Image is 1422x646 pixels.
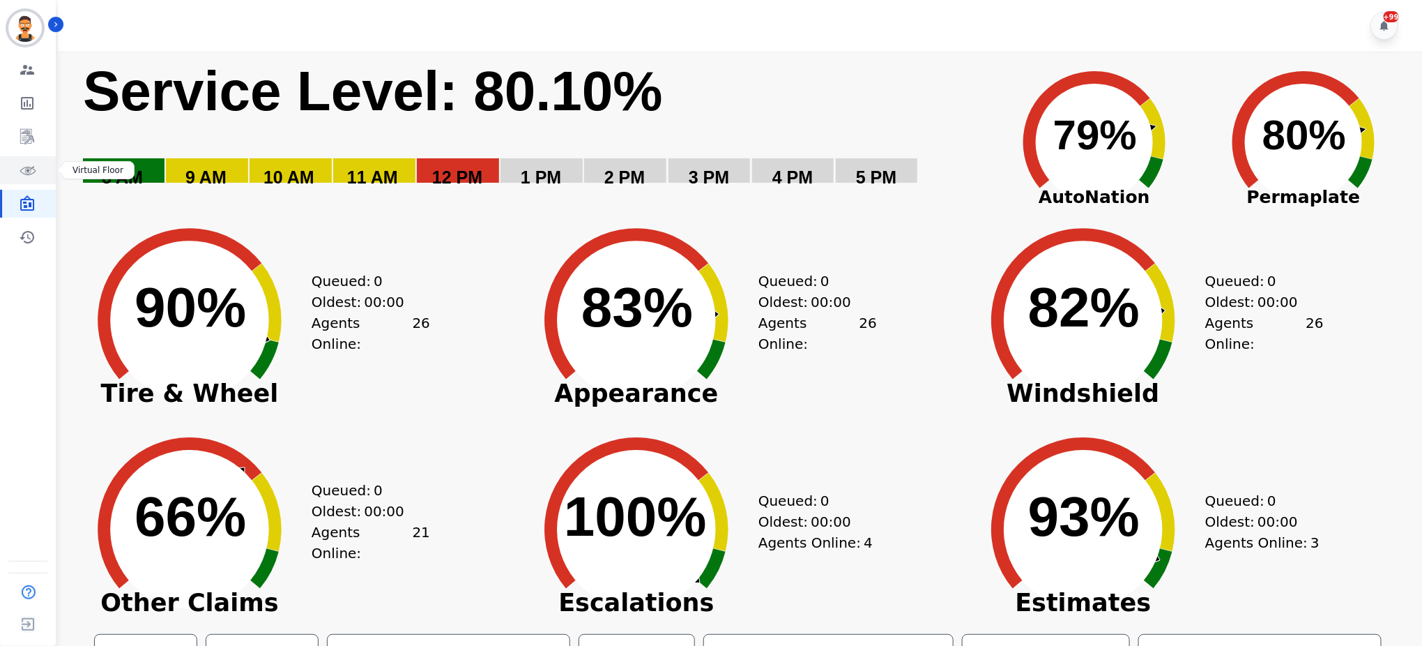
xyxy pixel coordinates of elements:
[1028,276,1140,338] text: 82%
[1028,486,1140,548] text: 93%
[8,11,42,45] img: Bordered avatar
[263,167,314,187] text: 10 AM
[82,57,987,207] svg: Service Level: 0%
[185,167,227,187] text: 9 AM
[413,313,430,354] span: 26
[758,271,863,292] div: Queued:
[374,480,383,501] span: 0
[564,486,707,548] text: 100%
[758,511,863,532] div: Oldest:
[990,184,1199,211] span: AutoNation
[312,271,416,292] div: Queued:
[364,292,404,313] span: 00:00
[135,276,246,338] text: 90%
[811,292,851,313] span: 00:00
[772,167,813,187] text: 4 PM
[413,522,430,564] span: 21
[1262,112,1346,158] text: 80%
[432,167,482,187] text: 12 PM
[312,480,416,501] div: Queued:
[1199,184,1408,211] span: Permaplate
[364,501,404,522] span: 00:00
[758,292,863,313] div: Oldest:
[1310,532,1320,553] span: 3
[820,490,829,511] span: 0
[83,60,663,122] text: Service Level: 80.10%
[514,386,758,400] span: Appearance
[374,271,383,292] span: 0
[1205,490,1310,511] div: Queued:
[811,511,851,532] span: 00:00
[514,596,758,610] span: Escalations
[68,386,312,400] span: Tire & Wheel
[961,596,1205,610] span: Estimates
[135,486,246,548] text: 66%
[1384,11,1399,22] div: +99
[1257,292,1298,313] span: 00:00
[1205,532,1324,553] div: Agents Online:
[604,167,645,187] text: 2 PM
[312,501,416,522] div: Oldest:
[347,167,398,187] text: 11 AM
[1205,313,1324,354] div: Agents Online:
[758,532,877,553] div: Agents Online:
[1205,511,1310,532] div: Oldest:
[689,167,729,187] text: 3 PM
[1053,112,1137,158] text: 79%
[1205,271,1310,292] div: Queued:
[864,532,873,553] span: 4
[312,313,430,354] div: Agents Online:
[1306,313,1324,354] span: 26
[312,522,430,564] div: Agents Online:
[820,271,829,292] span: 0
[581,276,693,338] text: 83%
[1205,292,1310,313] div: Oldest:
[961,386,1205,400] span: Windshield
[1257,511,1298,532] span: 00:00
[856,167,896,187] text: 5 PM
[68,596,312,610] span: Other Claims
[1267,271,1276,292] span: 0
[859,313,877,354] span: 26
[521,167,561,187] text: 1 PM
[312,292,416,313] div: Oldest:
[1267,490,1276,511] span: 0
[758,490,863,511] div: Queued:
[758,313,877,354] div: Agents Online:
